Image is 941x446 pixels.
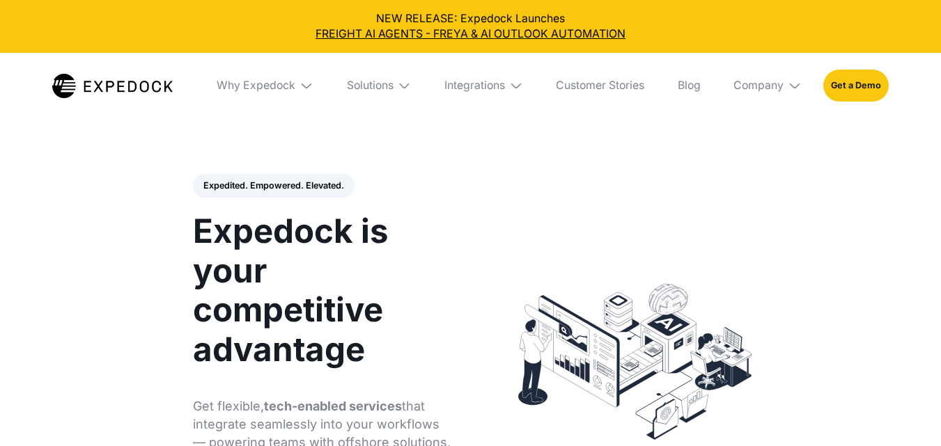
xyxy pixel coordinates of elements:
[667,53,712,119] a: Blog
[264,399,402,413] strong: tech-enabled services
[823,70,889,102] a: Get a Demo
[733,79,784,93] div: Company
[11,26,930,42] a: FREIGHT AI AGENTS - FREYA & AI OUTLOOK AUTOMATION
[347,79,394,93] div: Solutions
[11,11,930,42] div: NEW RELEASE: Expedock Launches
[193,212,455,370] h1: Expedock is your competitive advantage
[217,79,295,93] div: Why Expedock
[545,53,655,119] a: Customer Stories
[444,79,505,93] div: Integrations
